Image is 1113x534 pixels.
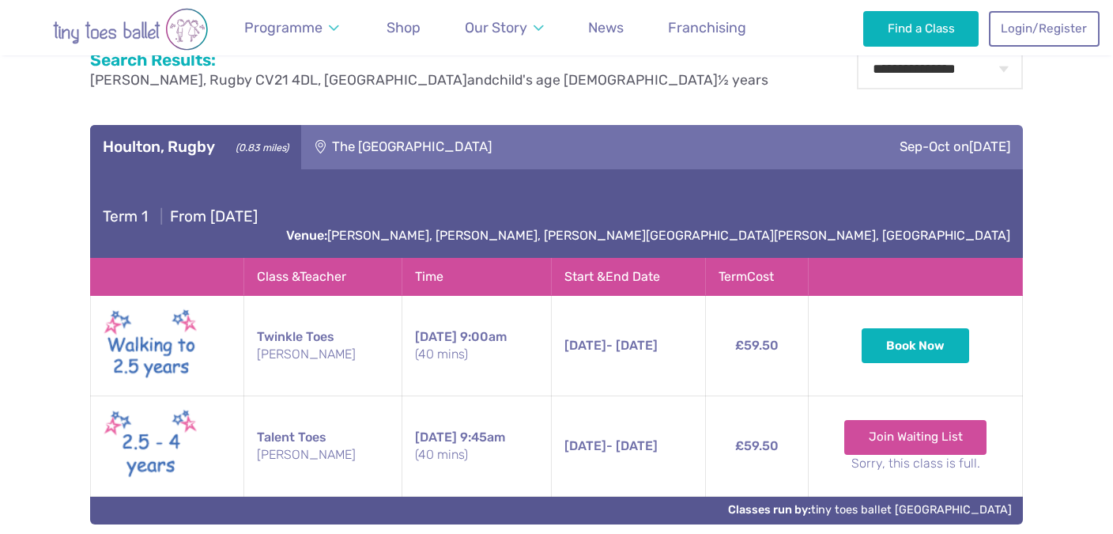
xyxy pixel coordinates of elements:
[243,396,402,497] td: Talent Toes
[564,438,606,453] span: [DATE]
[104,406,198,487] img: Talent toes New (May 2025)
[465,19,527,36] span: Our Story
[415,346,538,363] small: (40 mins)
[257,346,389,363] small: [PERSON_NAME]
[705,296,808,396] td: £59.50
[103,207,258,226] h4: From [DATE]
[564,338,658,353] span: - [DATE]
[379,10,428,46] a: Shop
[243,296,402,396] td: Twinkle Toes
[564,338,606,353] span: [DATE]
[301,125,734,169] div: The [GEOGRAPHIC_DATA]
[989,11,1100,46] a: Login/Register
[863,11,979,46] a: Find a Class
[588,19,624,36] span: News
[734,125,1023,169] div: Sep-Oct on
[458,10,551,46] a: Our Story
[402,258,551,295] th: Time
[90,50,768,70] h2: Search Results:
[243,258,402,295] th: Class & Teacher
[969,138,1010,154] span: [DATE]
[104,305,198,386] img: Walking to Twinkle New (May 2025)
[705,396,808,497] td: £59.50
[415,430,457,445] span: [DATE]
[90,72,467,88] span: [PERSON_NAME], Rugby CV21 4DL, [GEOGRAPHIC_DATA]
[705,258,808,295] th: Term Cost
[415,446,538,464] small: (40 mins)
[415,329,457,344] span: [DATE]
[668,19,746,36] span: Franchising
[661,10,753,46] a: Franchising
[862,328,969,363] button: Book Now
[728,503,1012,517] a: Classes run by:tiny toes ballet [GEOGRAPHIC_DATA]
[237,10,346,46] a: Programme
[551,258,705,295] th: Start & End Date
[152,207,170,225] span: |
[231,138,289,154] small: (0.83 miles)
[821,455,1009,472] small: Sorry, this class is full.
[103,138,289,157] h3: Houlton, Rugby
[492,72,768,88] span: child's age [DEMOGRAPHIC_DATA]½ years
[103,207,148,225] span: Term 1
[20,8,241,51] img: tiny toes ballet
[728,503,811,517] strong: Classes run by:
[402,396,551,497] td: 9:45am
[564,438,658,453] span: - [DATE]
[387,19,421,36] span: Shop
[257,446,389,464] small: [PERSON_NAME]
[286,228,1010,243] a: Venue:[PERSON_NAME], [PERSON_NAME], [PERSON_NAME][GEOGRAPHIC_DATA][PERSON_NAME], [GEOGRAPHIC_DATA]
[90,70,768,90] p: and
[844,420,987,455] a: Join Waiting List
[581,10,631,46] a: News
[402,296,551,396] td: 9:00am
[244,19,323,36] span: Programme
[286,228,327,243] strong: Venue:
